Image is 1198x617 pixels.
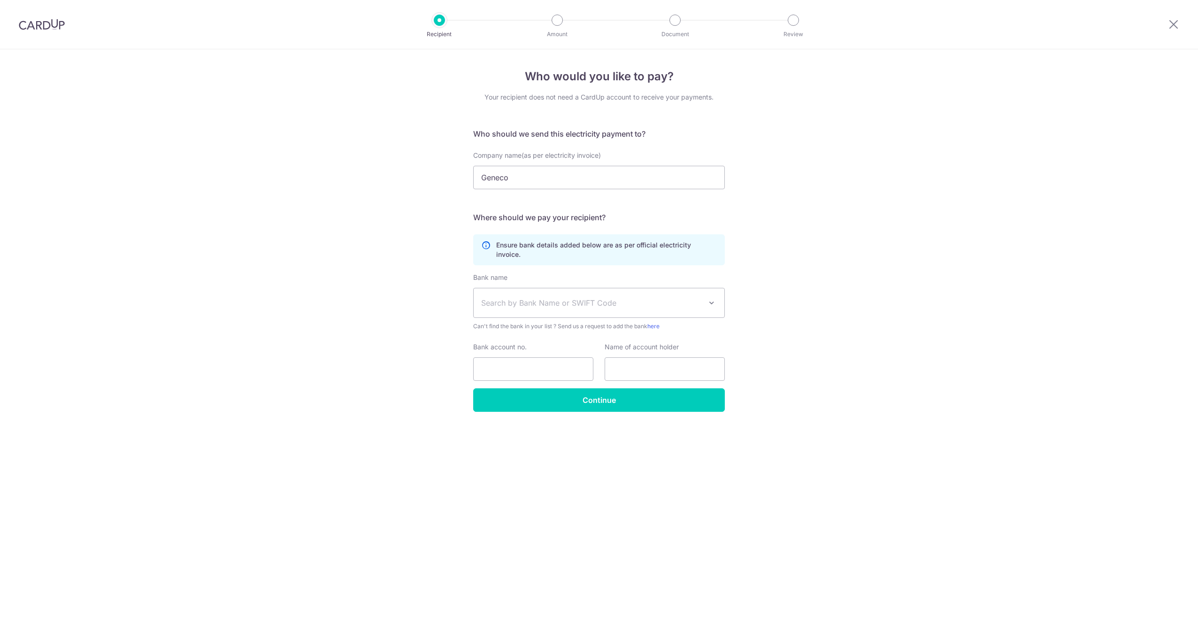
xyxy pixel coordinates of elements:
[640,30,710,39] p: Document
[647,323,660,330] a: here
[759,30,828,39] p: Review
[605,342,679,352] label: Name of account holder
[473,212,725,223] h5: Where should we pay your recipient?
[473,151,601,159] span: Company name(as per electricity invoice)
[481,297,702,308] span: Search by Bank Name or SWIFT Code
[473,342,527,352] label: Bank account no.
[473,68,725,85] h4: Who would you like to pay?
[496,240,717,259] p: Ensure bank details added below are as per official electricity invoice.
[473,322,725,331] span: Can't find the bank in your list ? Send us a request to add the bank
[1138,589,1189,612] iframe: Opens a widget where you can find more information
[473,388,725,412] input: Continue
[19,19,65,30] img: CardUp
[473,273,507,282] label: Bank name
[473,93,725,102] div: Your recipient does not need a CardUp account to receive your payments.
[405,30,474,39] p: Recipient
[473,128,725,139] h5: Who should we send this electricity payment to?
[522,30,592,39] p: Amount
